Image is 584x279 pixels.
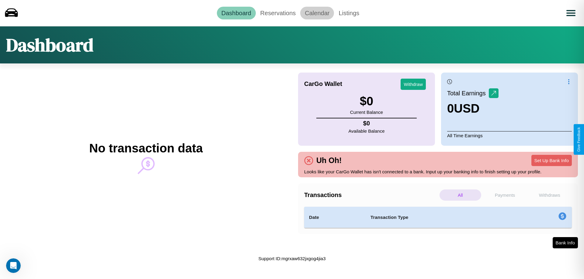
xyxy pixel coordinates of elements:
a: Dashboard [217,7,256,19]
h4: Date [309,214,361,221]
h4: Transactions [304,192,438,199]
p: Payments [484,189,526,201]
a: Reservations [256,7,301,19]
button: Bank Info [553,237,578,248]
h3: 0 USD [447,102,499,115]
button: Set Up Bank Info [531,155,572,166]
iframe: Intercom live chat [6,258,21,273]
button: Open menu [562,5,579,22]
table: simple table [304,207,572,228]
h1: Dashboard [6,32,93,57]
a: Listings [334,7,364,19]
h4: CarGo Wallet [304,80,342,87]
p: All [440,189,481,201]
a: Calendar [300,7,334,19]
h4: Uh Oh! [313,156,345,165]
p: Current Balance [350,108,383,116]
p: All Time Earnings [447,131,572,140]
p: Total Earnings [447,88,489,99]
p: Looks like your CarGo Wallet has isn't connected to a bank. Input up your banking info to finish ... [304,168,572,176]
div: Give Feedback [577,127,581,152]
h4: $ 0 [349,120,385,127]
p: Available Balance [349,127,385,135]
h3: $ 0 [350,94,383,108]
p: Withdraws [529,189,570,201]
h2: No transaction data [89,141,203,155]
h4: Transaction Type [370,214,509,221]
button: Withdraw [401,79,426,90]
p: Support ID: mgrxaw632jxgog4jia3 [259,254,326,263]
